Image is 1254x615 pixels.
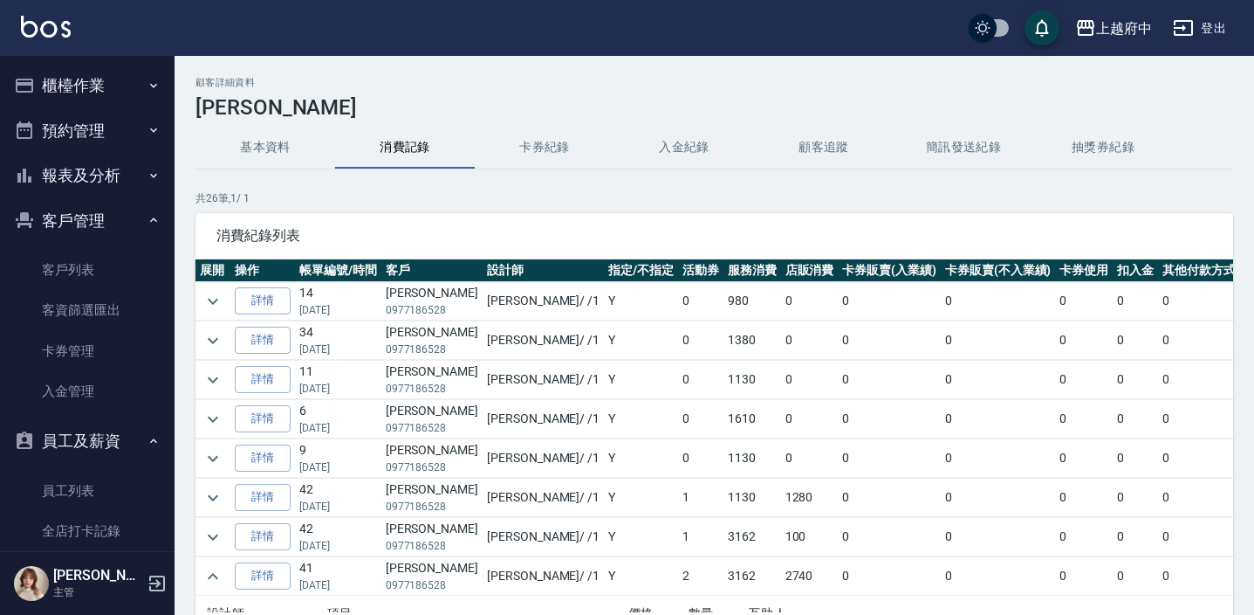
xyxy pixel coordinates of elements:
td: 0 [678,361,723,399]
td: 0 [1158,282,1240,321]
button: 員工及薪資 [7,418,168,464]
td: 3162 [723,557,781,596]
th: 卡券販賣(入業績) [838,259,941,282]
td: 1130 [723,439,781,478]
div: 上越府中 [1096,17,1152,39]
a: 詳情 [235,327,291,354]
th: 服務消費 [723,259,781,282]
td: 0 [781,361,839,399]
h5: [PERSON_NAME] [53,567,142,584]
p: [DATE] [299,460,377,475]
button: 顧客追蹤 [754,127,894,169]
th: 帳單編號/時間 [295,259,381,282]
button: 報表及分析 [7,153,168,198]
td: Y [604,282,678,321]
th: 指定/不指定 [604,259,678,282]
th: 展開 [195,259,230,282]
td: Y [604,400,678,439]
button: expand row [200,406,226,432]
td: 0 [1113,361,1158,399]
a: 詳情 [235,484,291,511]
td: 980 [723,282,781,321]
p: 主管 [53,584,142,600]
p: [DATE] [299,538,377,554]
td: 1 [678,479,723,517]
a: 詳情 [235,563,291,590]
td: 2740 [781,557,839,596]
h2: 顧客詳細資料 [195,77,1233,88]
p: 0977186528 [386,342,478,357]
td: 0 [1055,400,1113,439]
a: 詳情 [235,523,291,550]
th: 店販消費 [781,259,839,282]
button: expand row [200,328,226,354]
button: 簡訊發送紀錄 [894,127,1033,169]
td: 0 [838,439,941,478]
p: [DATE] [299,420,377,436]
td: 0 [1055,518,1113,556]
td: 0 [1055,282,1113,321]
td: 1280 [781,479,839,517]
p: 0977186528 [386,381,478,397]
td: 0 [1158,439,1240,478]
td: [PERSON_NAME] [381,321,483,360]
td: [PERSON_NAME] / /1 [483,557,604,596]
td: Y [604,361,678,399]
button: 客戶管理 [7,198,168,244]
td: 0 [941,557,1056,596]
img: Person [14,566,49,601]
td: 1 [678,518,723,556]
td: [PERSON_NAME] [381,557,483,596]
button: expand row [200,288,226,314]
td: 2 [678,557,723,596]
td: [PERSON_NAME] / /1 [483,400,604,439]
span: 消費紀錄列表 [216,227,1212,245]
button: 上越府中 [1068,10,1159,46]
a: 詳情 [235,405,291,432]
td: 1610 [723,400,781,439]
button: 入金紀錄 [614,127,754,169]
td: 0 [1158,321,1240,360]
td: 0 [941,518,1056,556]
td: [PERSON_NAME] [381,518,483,556]
th: 操作 [230,259,295,282]
button: 消費記錄 [335,127,475,169]
td: 0 [781,439,839,478]
th: 扣入金 [1113,259,1158,282]
td: Y [604,479,678,517]
td: 0 [678,439,723,478]
th: 客戶 [381,259,483,282]
p: 0977186528 [386,460,478,475]
td: [PERSON_NAME] / /1 [483,321,604,360]
a: 卡券管理 [7,331,168,371]
td: 0 [678,400,723,439]
td: 0 [941,439,1056,478]
button: expand row [200,446,226,472]
a: 詳情 [235,287,291,314]
th: 設計師 [483,259,604,282]
p: [DATE] [299,499,377,515]
td: 42 [295,518,381,556]
td: 0 [838,557,941,596]
td: 0 [781,321,839,360]
th: 卡券使用 [1055,259,1113,282]
td: 3162 [723,518,781,556]
p: [DATE] [299,342,377,357]
td: 41 [295,557,381,596]
td: [PERSON_NAME] / /1 [483,439,604,478]
td: 0 [1158,361,1240,399]
td: 0 [1055,439,1113,478]
button: 卡券紀錄 [475,127,614,169]
td: 0 [678,282,723,321]
td: 0 [1113,282,1158,321]
p: [DATE] [299,381,377,397]
td: 0 [941,400,1056,439]
p: [DATE] [299,577,377,593]
a: 詳情 [235,445,291,472]
a: 入金管理 [7,371,168,411]
td: 0 [1158,400,1240,439]
td: 14 [295,282,381,321]
td: 0 [941,282,1056,321]
td: 0 [941,361,1056,399]
td: 0 [838,282,941,321]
